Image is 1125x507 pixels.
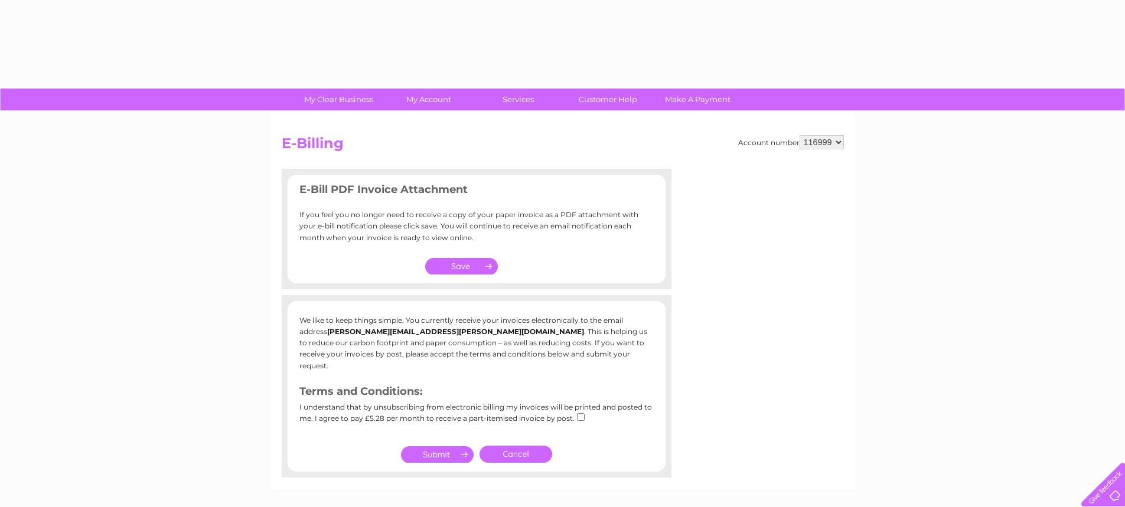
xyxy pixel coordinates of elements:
div: Account number [738,135,844,149]
h3: Terms and Conditions: [299,383,654,404]
p: If you feel you no longer need to receive a copy of your paper invoice as a PDF attachment with y... [299,209,654,243]
b: [PERSON_NAME][EMAIL_ADDRESS][PERSON_NAME][DOMAIN_NAME] [327,327,584,336]
a: Services [469,89,567,110]
a: My Clear Business [290,89,387,110]
a: Make A Payment [649,89,746,110]
a: My Account [380,89,477,110]
h3: E-Bill PDF Invoice Attachment [299,181,654,202]
a: Cancel [480,446,552,463]
p: We like to keep things simple. You currently receive your invoices electronically to the email ad... [299,315,654,371]
div: I understand that by unsubscribing from electronic billing my invoices will be printed and posted... [299,403,654,431]
input: Submit [401,446,474,463]
a: Customer Help [559,89,657,110]
h2: E-Billing [282,135,844,158]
